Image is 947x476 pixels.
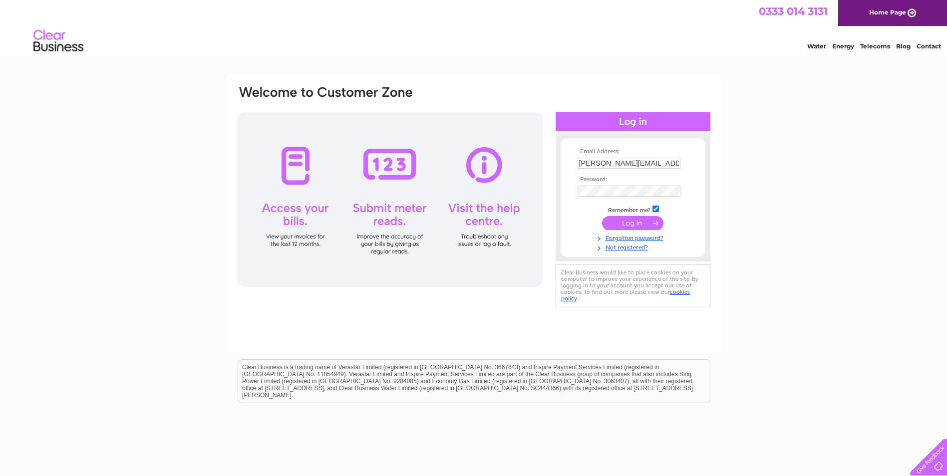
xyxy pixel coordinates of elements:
[807,42,826,50] a: Water
[33,26,84,56] img: logo.png
[832,42,854,50] a: Energy
[578,242,691,251] a: Not registered?
[896,42,911,50] a: Blog
[556,264,710,307] div: Clear Business would like to place cookies on your computer to improve your experience of the sit...
[578,233,691,242] a: Forgotten password?
[575,176,691,183] th: Password:
[561,288,690,302] a: cookies policy
[575,148,691,155] th: Email Address:
[759,5,828,17] a: 0333 014 3131
[860,42,890,50] a: Telecoms
[602,216,663,230] input: Submit
[917,42,941,50] a: Contact
[238,5,710,48] div: Clear Business is a trading name of Verastar Limited (registered in [GEOGRAPHIC_DATA] No. 3667643...
[575,204,691,214] td: Remember me?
